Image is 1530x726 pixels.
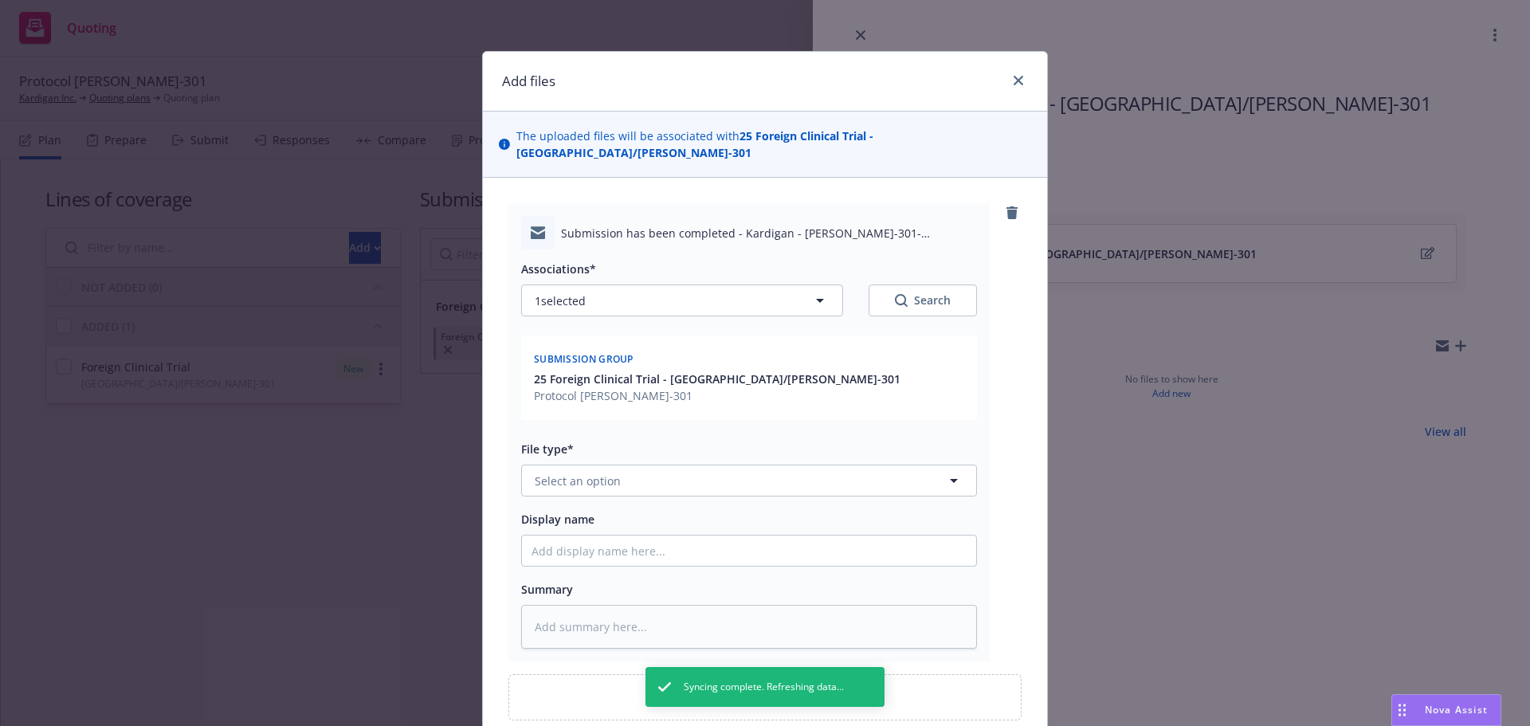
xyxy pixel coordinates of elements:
span: Protocol [PERSON_NAME]-301 [534,387,900,404]
span: Syncing complete. Refreshing data... [684,680,844,694]
button: Nova Assist [1391,694,1501,726]
div: Drag to move [1392,695,1412,725]
button: 25 Foreign Clinical Trial - [GEOGRAPHIC_DATA]/[PERSON_NAME]-301 [534,371,900,387]
span: Nova Assist [1425,703,1488,716]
